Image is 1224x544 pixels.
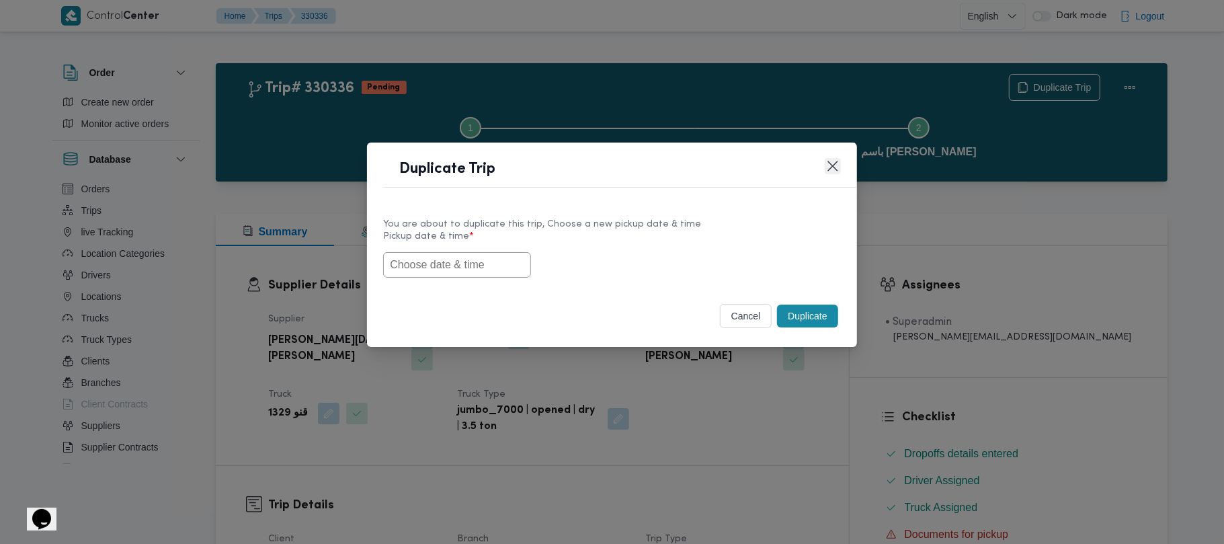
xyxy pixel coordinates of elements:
[399,159,495,180] h1: Duplicate Trip
[383,252,531,278] input: Choose date & time
[383,231,840,252] label: Pickup date & time
[13,490,56,531] iframe: chat widget
[777,305,838,327] button: Duplicate
[720,304,772,328] button: cancel
[825,158,841,174] button: Closes this modal window
[383,217,840,231] div: You are about to duplicate this trip, Choose a new pickup date & time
